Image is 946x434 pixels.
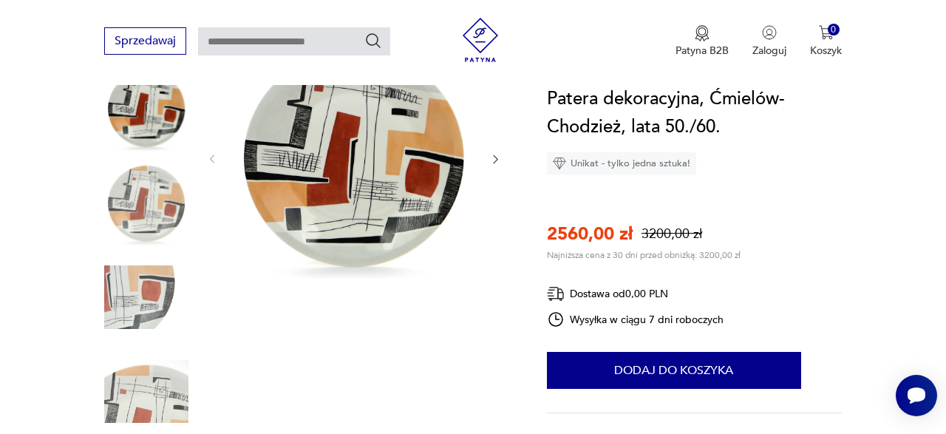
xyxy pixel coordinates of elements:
button: Dodaj do koszyka [547,352,801,389]
h1: Patera dekoracyjna, Ćmielów-Chodzież, lata 50./60. [547,85,842,141]
button: Szukaj [364,32,382,50]
p: Zaloguj [752,44,786,58]
img: Ikonka użytkownika [762,25,777,40]
img: Ikona medalu [695,25,709,41]
img: Zdjęcie produktu Patera dekoracyjna, Ćmielów-Chodzież, lata 50./60. [104,255,188,339]
p: Patyna B2B [676,44,729,58]
p: Koszyk [810,44,842,58]
img: Zdjęcie produktu Patera dekoracyjna, Ćmielów-Chodzież, lata 50./60. [104,67,188,151]
p: 2560,00 zł [547,222,633,246]
div: Unikat - tylko jedna sztuka! [547,152,696,174]
button: 0Koszyk [810,25,842,58]
p: Najniższa cena z 30 dni przed obniżką: 3200,00 zł [547,249,741,261]
iframe: Smartsupp widget button [896,375,937,416]
img: Ikona koszyka [819,25,834,40]
img: Patyna - sklep z meblami i dekoracjami vintage [458,18,503,62]
img: Zdjęcie produktu Patera dekoracyjna, Ćmielów-Chodzież, lata 50./60. [233,37,474,279]
img: Zdjęcie produktu Patera dekoracyjna, Ćmielów-Chodzież, lata 50./60. [104,350,188,434]
img: Zdjęcie produktu Patera dekoracyjna, Ćmielów-Chodzież, lata 50./60. [104,161,188,245]
div: 0 [828,24,840,36]
img: Ikona diamentu [553,157,566,170]
button: Sprzedawaj [104,27,186,55]
a: Sprzedawaj [104,37,186,47]
p: 3200,00 zł [642,225,702,243]
button: Patyna B2B [676,25,729,58]
button: Zaloguj [752,25,786,58]
div: Wysyłka w ciągu 7 dni roboczych [547,311,724,328]
img: Ikona dostawy [547,285,565,303]
a: Ikona medaluPatyna B2B [676,25,729,58]
div: Dostawa od 0,00 PLN [547,285,724,303]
